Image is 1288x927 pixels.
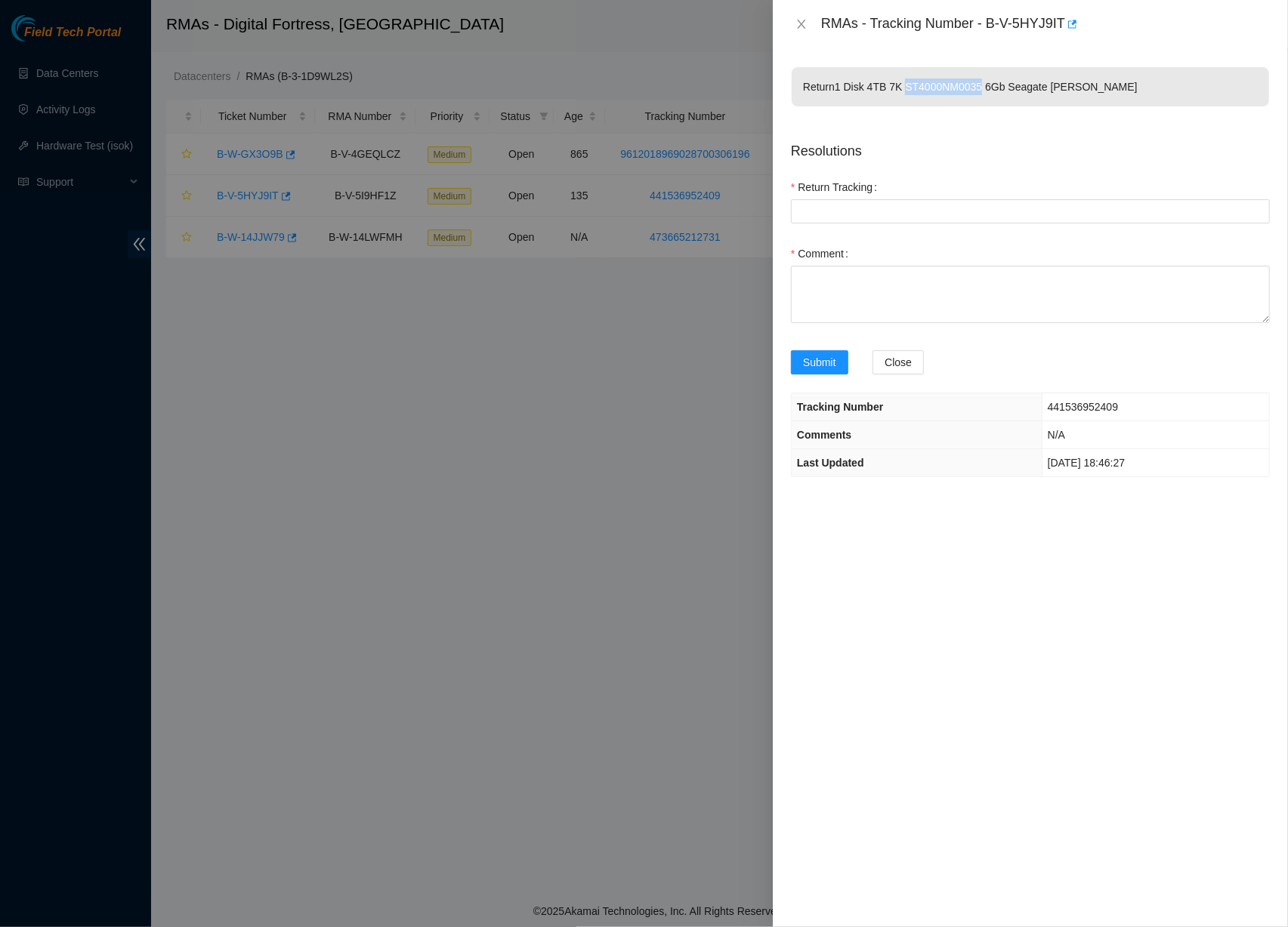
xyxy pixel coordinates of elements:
span: N/A [1048,429,1065,441]
span: [DATE] 18:46:27 [1048,457,1125,469]
button: Close [873,350,924,374]
label: Comment [791,242,854,266]
span: Tracking Number [797,401,883,413]
p: Return 1 Disk 4TB 7K ST4000NM0035 6Gb Seagate [PERSON_NAME] [792,67,1269,106]
button: Close [791,17,812,32]
span: close [795,18,808,30]
span: Submit [803,354,836,371]
span: Close [885,354,912,371]
span: Comments [797,429,851,441]
span: Last Updated [797,457,864,469]
p: Resolutions [791,129,1270,162]
span: 441536952409 [1048,401,1118,413]
input: Return Tracking [791,199,1270,223]
button: Submit [791,350,848,374]
label: Return Tracking [791,175,883,199]
div: RMAs - Tracking Number - B-V-5HYJ9IT [821,12,1270,36]
textarea: Comment [791,266,1270,323]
